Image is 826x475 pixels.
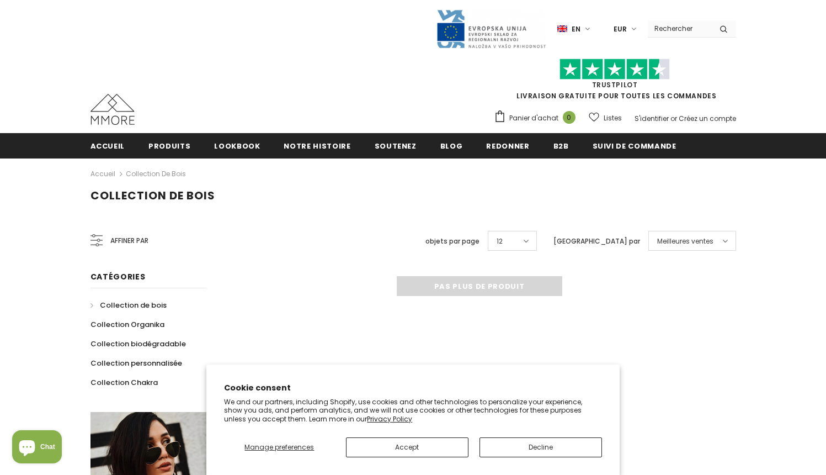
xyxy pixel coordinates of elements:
span: soutenez [375,141,417,151]
span: B2B [553,141,569,151]
span: Listes [604,113,622,124]
a: S'identifier [635,114,669,123]
span: Collection de bois [100,300,167,310]
span: Collection Organika [90,319,164,330]
span: Notre histoire [284,141,350,151]
span: EUR [614,24,627,35]
img: i-lang-1.png [557,24,567,34]
a: Listes [589,108,622,128]
a: Collection de bois [126,169,186,178]
a: soutenez [375,133,417,158]
label: objets par page [425,236,479,247]
span: Blog [440,141,463,151]
button: Decline [479,437,602,457]
img: Javni Razpis [436,9,546,49]
span: Manage preferences [244,442,314,452]
span: en [572,24,580,35]
img: Cas MMORE [90,94,135,125]
a: Créez un compte [679,114,736,123]
label: [GEOGRAPHIC_DATA] par [553,236,640,247]
span: Collection personnalisée [90,358,182,368]
h2: Cookie consent [224,382,602,394]
span: Accueil [90,141,125,151]
a: Panier d'achat 0 [494,110,581,126]
a: Collection Chakra [90,373,158,392]
span: Suivi de commande [593,141,676,151]
span: Lookbook [214,141,260,151]
a: Privacy Policy [367,414,412,424]
span: 0 [563,111,575,124]
span: Collection biodégradable [90,339,186,349]
span: Redonner [486,141,529,151]
span: Collection de bois [90,188,215,203]
span: Catégories [90,271,146,282]
button: Manage preferences [224,437,334,457]
a: Lookbook [214,133,260,158]
span: Meilleures ventes [657,236,713,247]
span: Panier d'achat [509,113,558,124]
inbox-online-store-chat: Shopify online store chat [9,430,65,466]
a: B2B [553,133,569,158]
a: TrustPilot [592,80,638,89]
span: Produits [148,141,190,151]
a: Javni Razpis [436,24,546,33]
a: Collection de bois [90,295,167,315]
a: Notre histoire [284,133,350,158]
a: Blog [440,133,463,158]
a: Collection biodégradable [90,334,186,353]
img: Faites confiance aux étoiles pilotes [559,59,670,80]
a: Suivi de commande [593,133,676,158]
span: Collection Chakra [90,377,158,388]
span: Affiner par [110,235,148,247]
input: Search Site [648,20,711,36]
span: LIVRAISON GRATUITE POUR TOUTES LES COMMANDES [494,64,736,101]
a: Produits [148,133,190,158]
button: Accept [346,437,468,457]
a: Accueil [90,167,115,181]
a: Collection personnalisée [90,353,182,373]
span: 12 [497,236,503,247]
a: Redonner [486,133,529,158]
a: Collection Organika [90,315,164,334]
p: We and our partners, including Shopify, use cookies and other technologies to personalize your ex... [224,398,602,424]
span: or [670,114,677,123]
a: Accueil [90,133,125,158]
